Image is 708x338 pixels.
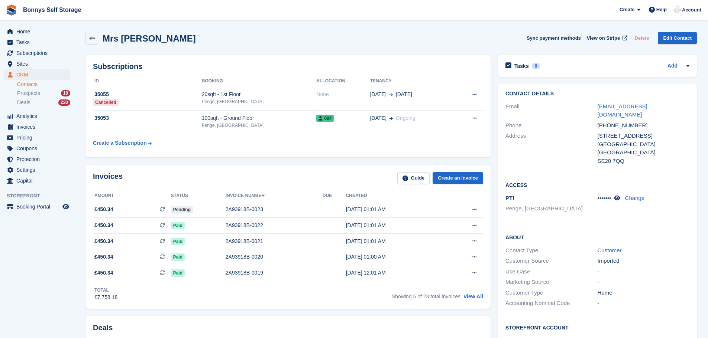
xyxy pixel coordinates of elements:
[370,114,387,122] span: [DATE]
[667,62,678,70] a: Add
[598,140,689,149] div: [GEOGRAPHIC_DATA]
[16,132,61,143] span: Pricing
[598,103,647,118] a: [EMAIL_ADDRESS][DOMAIN_NAME]
[505,278,597,286] div: Marketing Source
[656,6,667,13] span: Help
[346,206,445,213] div: [DATE] 01:01 AM
[620,6,634,13] span: Create
[94,269,113,277] span: £450.34
[93,172,123,184] h2: Invoices
[598,148,689,157] div: [GEOGRAPHIC_DATA]
[370,75,454,87] th: Tenancy
[226,237,323,245] div: 2A93918B-0021
[4,154,70,164] a: menu
[316,115,334,122] span: 024
[532,63,540,69] div: 0
[4,122,70,132] a: menu
[93,75,202,87] th: ID
[17,99,70,106] a: Deals 220
[93,136,152,150] a: Create a Subscription
[505,204,597,213] li: Penge, [GEOGRAPHIC_DATA]
[4,69,70,80] a: menu
[587,35,620,42] span: View on Stripe
[505,246,597,255] div: Contact Type
[16,59,61,69] span: Sites
[202,75,317,87] th: Booking
[171,190,226,202] th: Status
[16,201,61,212] span: Booking Portal
[16,154,61,164] span: Protection
[226,190,323,202] th: Invoice number
[202,91,317,98] div: 20sqft - 1st Floor
[171,253,185,261] span: Paid
[171,206,193,213] span: Pending
[16,143,61,154] span: Coupons
[346,221,445,229] div: [DATE] 01:01 AM
[16,37,61,47] span: Tasks
[17,89,70,97] a: Prospects 18
[17,90,40,97] span: Prospects
[4,132,70,143] a: menu
[226,221,323,229] div: 2A93918B-0022
[93,91,202,98] div: 35055
[346,190,445,202] th: Created
[397,172,430,184] a: Guide
[527,32,581,44] button: Sync payment methods
[505,289,597,297] div: Customer Type
[4,165,70,175] a: menu
[598,132,689,140] div: [STREET_ADDRESS]
[505,324,689,331] h2: Storefront Account
[4,143,70,154] a: menu
[94,287,117,293] div: Total
[20,4,84,16] a: Bonnys Self Storage
[463,293,483,299] a: View All
[16,69,61,80] span: CRM
[93,114,202,122] div: 35053
[93,62,483,71] h2: Subscriptions
[323,190,346,202] th: Due
[171,238,185,245] span: Paid
[370,91,387,98] span: [DATE]
[598,289,689,297] div: Home
[6,4,17,16] img: stora-icon-8386f47178a22dfd0bd8f6a31ec36ba5ce8667c1dd55bd0f319d3a0aa187defe.svg
[598,278,689,286] div: -
[392,293,460,299] span: Showing 5 of 23 total invoices
[505,102,597,119] div: Email
[598,299,689,308] div: -
[16,122,61,132] span: Invoices
[202,114,317,122] div: 100sqft - Ground Floor
[94,237,113,245] span: £450.34
[673,6,681,13] img: Tracy Wickenden
[4,37,70,47] a: menu
[171,269,185,277] span: Paid
[505,91,689,97] h2: Contact Details
[202,98,317,105] div: Penge, [GEOGRAPHIC_DATA]
[16,48,61,58] span: Subscriptions
[16,175,61,186] span: Capital
[94,293,117,301] div: £7,758.18
[505,268,597,276] div: Use Case
[93,190,171,202] th: Amount
[682,6,701,14] span: Account
[94,206,113,213] span: £450.34
[598,121,689,130] div: [PHONE_NUMBER]
[505,181,689,188] h2: Access
[4,59,70,69] a: menu
[598,257,689,265] div: Imported
[17,99,30,106] span: Deals
[505,121,597,130] div: Phone
[346,253,445,261] div: [DATE] 01:00 AM
[316,91,370,98] div: None
[598,157,689,165] div: SE20 7QQ
[316,75,370,87] th: Allocation
[16,111,61,121] span: Analytics
[226,206,323,213] div: 2A93918B-0023
[4,175,70,186] a: menu
[93,99,119,106] div: Cancelled
[61,202,70,211] a: Preview store
[505,132,597,165] div: Address
[505,299,597,308] div: Accounting Nominal Code
[4,48,70,58] a: menu
[396,91,412,98] span: [DATE]
[16,165,61,175] span: Settings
